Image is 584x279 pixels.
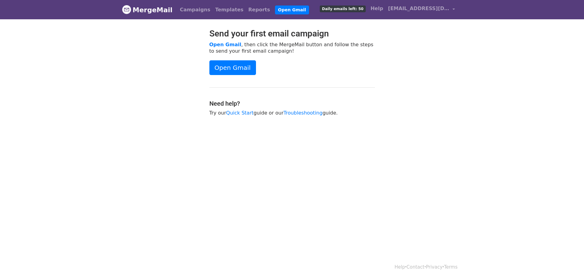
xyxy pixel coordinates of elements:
a: Help [368,2,386,15]
a: Templates [213,4,246,16]
a: Help [395,264,405,270]
a: Troubleshooting [284,110,323,116]
a: Contact [407,264,424,270]
a: Privacy [426,264,442,270]
p: Try our guide or our guide. [209,110,375,116]
span: Daily emails left: 50 [320,6,365,12]
span: [EMAIL_ADDRESS][DOMAIN_NAME] [388,5,449,12]
a: Quick Start [226,110,254,116]
a: Open Gmail [209,42,241,47]
a: Open Gmail [275,6,309,14]
a: Daily emails left: 50 [317,2,368,15]
a: Campaigns [177,4,213,16]
a: Open Gmail [209,60,256,75]
a: Reports [246,4,273,16]
h2: Send your first email campaign [209,28,375,39]
a: MergeMail [122,3,173,16]
p: , then click the MergeMail button and follow the steps to send your first email campaign! [209,41,375,54]
h4: Need help? [209,100,375,107]
a: Terms [444,264,457,270]
a: [EMAIL_ADDRESS][DOMAIN_NAME] [386,2,457,17]
img: MergeMail logo [122,5,131,14]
